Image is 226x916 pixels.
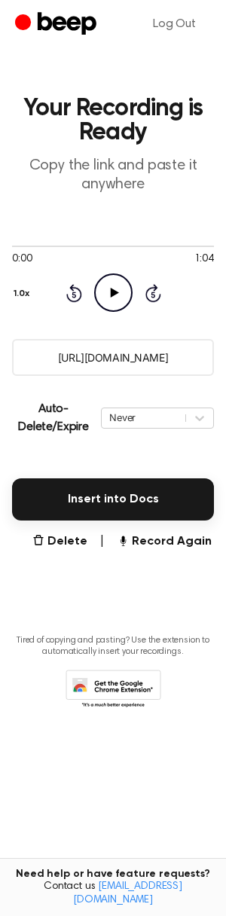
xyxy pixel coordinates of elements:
[12,96,214,145] h1: Your Recording is Ready
[12,635,214,658] p: Tired of copying and pasting? Use the extension to automatically insert your recordings.
[32,533,87,551] button: Delete
[99,533,105,551] span: |
[12,281,35,307] button: 1.0x
[117,533,212,551] button: Record Again
[194,252,214,267] span: 1:04
[12,400,95,436] p: Auto-Delete/Expire
[73,881,182,905] a: [EMAIL_ADDRESS][DOMAIN_NAME]
[138,6,211,42] a: Log Out
[15,10,100,39] a: Beep
[12,252,32,267] span: 0:00
[109,411,178,425] div: Never
[12,157,214,194] p: Copy the link and paste it anywhere
[9,881,217,907] span: Contact us
[12,478,214,521] button: Insert into Docs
